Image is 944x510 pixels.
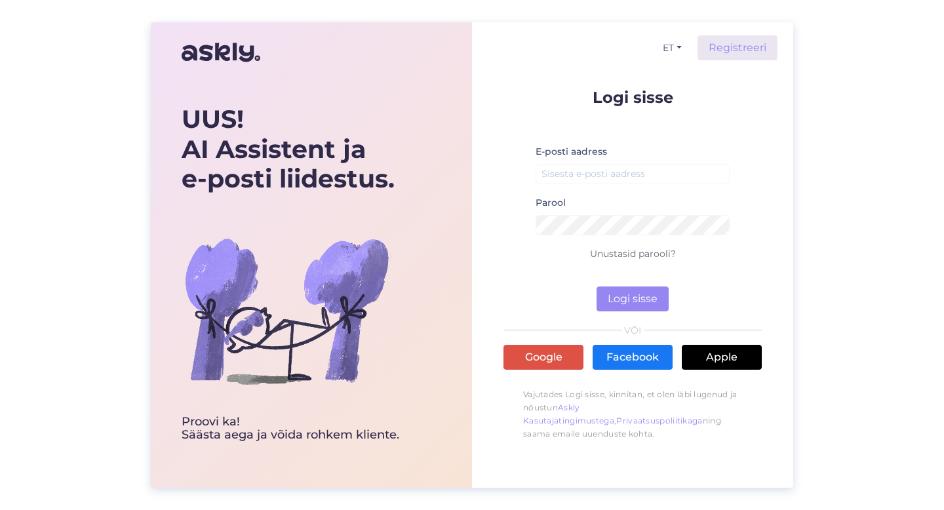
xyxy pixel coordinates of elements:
[536,164,730,184] input: Sisesta e-posti aadress
[698,35,777,60] a: Registreeri
[503,382,762,447] p: Vajutades Logi sisse, kinnitan, et olen läbi lugenud ja nõustun , ning saama emaile uuenduste kohta.
[622,326,644,335] span: VÕI
[616,416,702,425] a: Privaatsuspoliitikaga
[597,286,669,311] button: Logi sisse
[182,416,399,442] div: Proovi ka! Säästa aega ja võida rohkem kliente.
[182,37,260,68] img: Askly
[523,402,614,425] a: Askly Kasutajatingimustega
[593,345,673,370] a: Facebook
[536,196,566,210] label: Parool
[182,104,399,194] div: UUS! AI Assistent ja e-posti liidestus.
[682,345,762,370] a: Apple
[536,145,607,159] label: E-posti aadress
[503,345,583,370] a: Google
[658,39,687,58] button: ET
[182,206,391,416] img: bg-askly
[503,89,762,106] p: Logi sisse
[590,248,676,260] a: Unustasid parooli?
